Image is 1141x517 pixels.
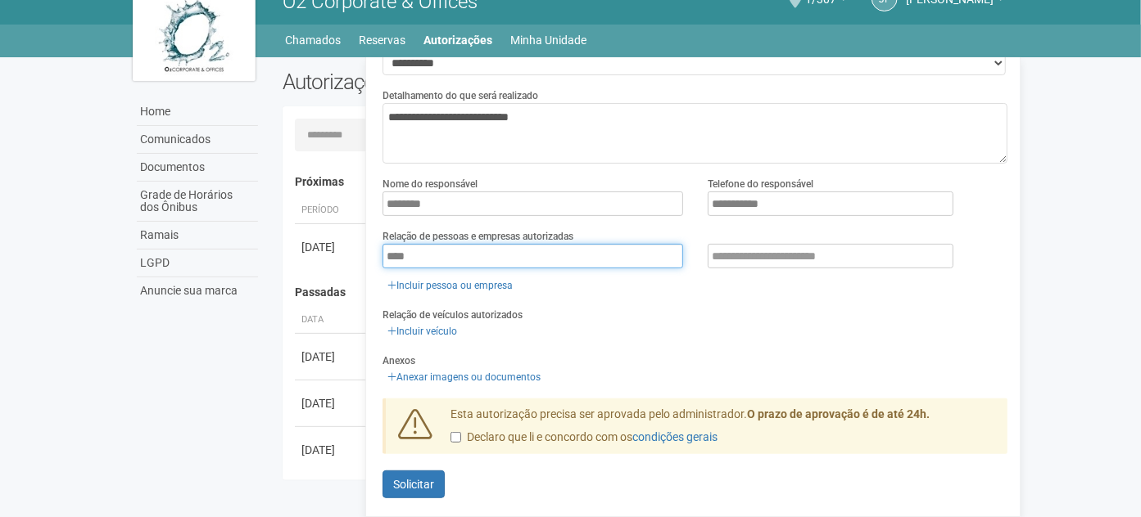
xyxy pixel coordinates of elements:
label: Declaro que li e concordo com os [451,429,718,446]
label: Detalhamento do que será realizado [383,88,538,103]
input: Declaro que li e concordo com oscondições gerais [451,432,461,443]
label: Anexos [383,353,415,368]
div: [DATE] [301,442,362,458]
a: Anuncie sua marca [137,277,258,304]
button: Solicitar [383,470,445,498]
div: [DATE] [301,239,362,255]
a: Ramais [137,222,258,250]
div: Esta autorização precisa ser aprovada pelo administrador. [438,407,1008,454]
label: Relação de pessoas e empresas autorizadas [383,229,573,244]
a: Documentos [137,154,258,182]
a: condições gerais [632,430,718,443]
th: Data [295,307,369,334]
label: Telefone do responsável [708,177,813,191]
h4: Próximas [295,176,997,188]
a: LGPD [137,250,258,277]
th: Período [295,197,369,224]
a: Chamados [286,29,342,52]
a: Minha Unidade [511,29,587,52]
a: Autorizações [424,29,493,52]
label: Nome do responsável [383,177,478,191]
h4: Passadas [295,286,997,299]
span: Solicitar [393,478,434,491]
a: Incluir pessoa ou empresa [383,276,518,294]
div: [DATE] [301,395,362,411]
h2: Autorizações [283,70,633,94]
a: Home [137,98,258,126]
strong: O prazo de aprovação é de até 24h. [747,407,930,420]
a: Reservas [360,29,406,52]
a: Comunicados [137,126,258,154]
label: Relação de veículos autorizados [383,308,523,322]
a: Anexar imagens ou documentos [383,368,546,386]
div: [DATE] [301,348,362,365]
a: Grade de Horários dos Ônibus [137,182,258,222]
a: Incluir veículo [383,322,462,340]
